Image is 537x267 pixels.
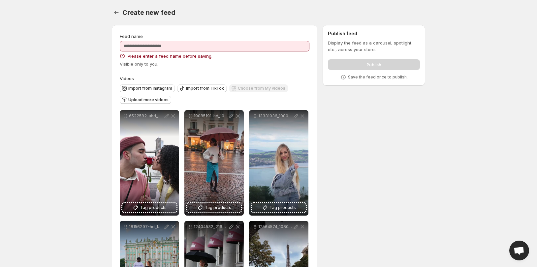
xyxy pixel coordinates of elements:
[129,224,163,229] p: 18156297-hd_1080_1920_25fps 1
[120,96,171,104] button: Upload more videos
[128,86,172,91] span: Import from Instagram
[120,34,143,39] span: Feed name
[249,110,308,216] div: 13331936_1080_1920_30fps 1Tag products
[129,113,163,119] p: 6522582-uhd_2160_3840_24fps 1
[252,203,306,212] button: Tag products
[194,113,228,119] p: 19085191-hd_1080_1920_30fps 1
[348,74,408,80] p: Save the feed once to publish.
[120,84,175,92] button: Import from Instagram
[120,76,134,81] span: Videos
[120,61,158,67] span: Visible only to you.
[128,97,169,103] span: Upload more videos
[120,110,179,216] div: 6522582-uhd_2160_3840_24fps 1Tag products
[186,86,224,91] span: Import from TikTok
[122,203,176,212] button: Tag products
[122,9,175,16] span: Create new feed
[328,30,420,37] h2: Publish feed
[258,113,293,119] p: 13331936_1080_1920_30fps 1
[328,40,420,53] p: Display the feed as a carousel, spotlight, etc., across your store.
[258,224,293,229] p: 12564574_1080_1920_30fps 1
[184,110,244,216] div: 19085191-hd_1080_1920_30fps 1Tag products
[509,241,529,260] div: Open chat
[112,8,121,17] button: Settings
[205,204,231,211] span: Tag products
[177,84,227,92] button: Import from TikTok
[128,53,212,59] span: Please enter a feed name before saving.
[140,204,167,211] span: Tag products
[269,204,296,211] span: Tag products
[187,203,241,212] button: Tag products
[194,224,228,229] p: 12404532_2160_3840_50fps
